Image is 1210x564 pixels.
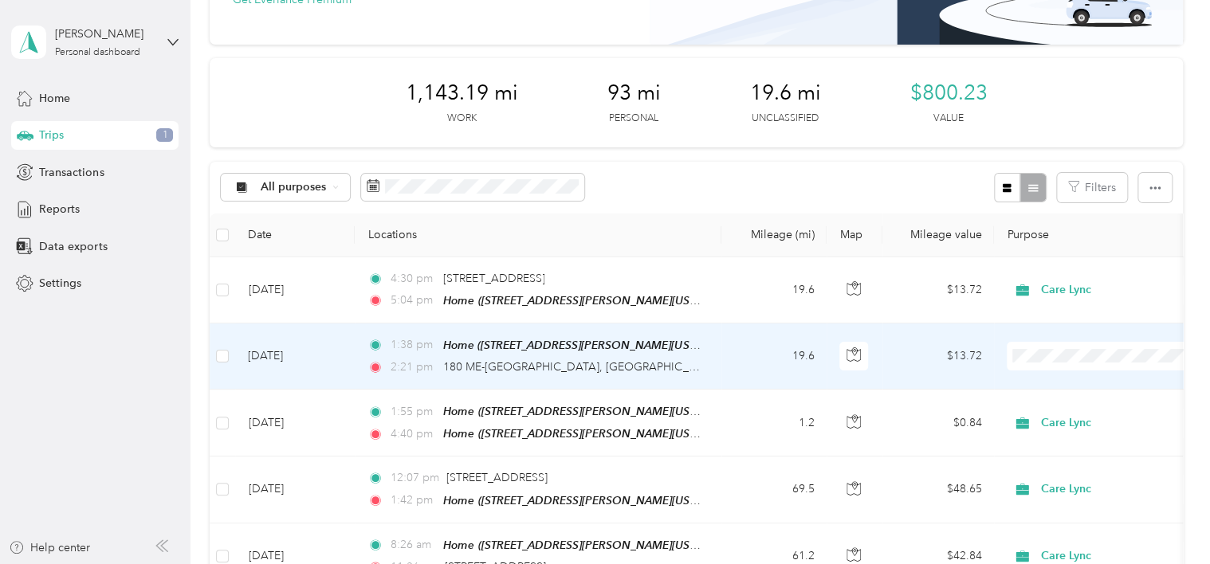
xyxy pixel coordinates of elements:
[235,257,355,323] td: [DATE]
[391,270,436,288] span: 4:30 pm
[882,456,994,523] td: $48.65
[235,323,355,390] td: [DATE]
[261,182,327,193] span: All purposes
[721,323,827,390] td: 19.6
[39,201,80,217] span: Reports
[235,456,355,523] td: [DATE]
[609,112,658,126] p: Personal
[721,390,827,456] td: 1.2
[1041,414,1187,432] span: Care Lync
[443,360,721,374] span: 180 ME-[GEOGRAPHIC_DATA], [GEOGRAPHIC_DATA]
[9,539,90,556] button: Help center
[235,213,355,257] th: Date
[355,213,721,257] th: Locations
[39,90,70,107] span: Home
[391,469,439,487] span: 12:07 pm
[391,358,436,376] span: 2:21 pm
[405,80,517,106] span: 1,143.19 mi
[55,25,155,42] div: [PERSON_NAME]
[39,238,107,255] span: Data exports
[391,336,436,354] span: 1:38 pm
[752,112,819,126] p: Unclassified
[607,80,660,106] span: 93 mi
[827,213,882,257] th: Map
[39,164,104,181] span: Transactions
[391,536,436,554] span: 8:26 am
[721,257,827,323] td: 19.6
[391,292,436,309] span: 5:04 pm
[443,294,730,307] span: Home ([STREET_ADDRESS][PERSON_NAME][US_STATE])
[391,492,436,509] span: 1:42 pm
[909,80,987,106] span: $800.23
[1121,475,1210,564] iframe: Everlance-gr Chat Button Frame
[156,128,173,143] span: 1
[933,112,964,126] p: Value
[882,257,994,323] td: $13.72
[443,272,544,285] span: [STREET_ADDRESS]
[39,127,64,143] span: Trips
[443,539,730,552] span: Home ([STREET_ADDRESS][PERSON_NAME][US_STATE])
[1057,173,1127,202] button: Filters
[1041,480,1187,498] span: Care Lync
[443,427,730,441] span: Home ([STREET_ADDRESS][PERSON_NAME][US_STATE])
[1041,281,1187,299] span: Care Lync
[235,390,355,456] td: [DATE]
[446,112,476,126] p: Work
[39,275,81,292] span: Settings
[443,405,730,418] span: Home ([STREET_ADDRESS][PERSON_NAME][US_STATE])
[446,471,548,484] span: [STREET_ADDRESS]
[749,80,820,106] span: 19.6 mi
[721,456,827,523] td: 69.5
[721,213,827,257] th: Mileage (mi)
[882,213,994,257] th: Mileage value
[443,339,730,352] span: Home ([STREET_ADDRESS][PERSON_NAME][US_STATE])
[55,48,140,57] div: Personal dashboard
[391,425,436,443] span: 4:40 pm
[882,323,994,390] td: $13.72
[391,403,436,421] span: 1:55 pm
[443,494,730,507] span: Home ([STREET_ADDRESS][PERSON_NAME][US_STATE])
[882,390,994,456] td: $0.84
